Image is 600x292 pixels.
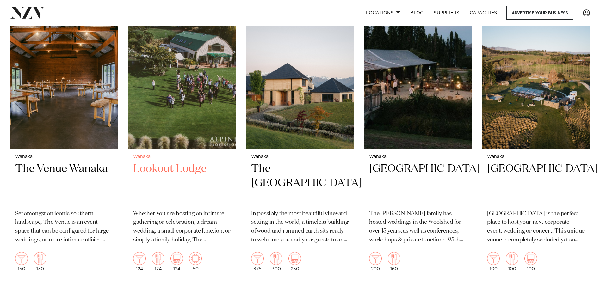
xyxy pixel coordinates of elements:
[506,252,518,265] img: dining.png
[128,5,236,276] a: Wanaka Lookout Lodge Whether you are hosting an intimate gathering or celebration, a dream weddin...
[465,6,502,20] a: Capacities
[288,252,301,271] div: 250
[369,252,382,271] div: 200
[405,6,429,20] a: BLOG
[170,252,183,271] div: 124
[524,252,537,271] div: 100
[251,155,349,159] small: Wanaka
[15,155,113,159] small: Wanaka
[15,210,113,245] p: Set amongst an iconic southern landscape, The Venue is an event space that can be configured for ...
[429,6,464,20] a: SUPPLIERS
[189,252,202,271] div: 50
[15,252,28,265] img: cocktail.png
[133,155,231,159] small: Wanaka
[506,6,573,20] a: Advertise your business
[487,252,500,271] div: 100
[369,252,382,265] img: cocktail.png
[270,252,282,271] div: 300
[364,5,472,276] a: Wanaka [GEOGRAPHIC_DATA] The [PERSON_NAME] family has hosted weddings in the Woolshed for over 15...
[133,252,146,265] img: cocktail.png
[487,162,585,204] h2: [GEOGRAPHIC_DATA]
[246,5,354,276] a: Wanaka The [GEOGRAPHIC_DATA] In possibly the most beautiful vineyard setting in the world, a time...
[34,252,46,265] img: dining.png
[189,252,202,265] img: meeting.png
[251,252,264,271] div: 375
[487,210,585,245] p: [GEOGRAPHIC_DATA] is the perfect place to host your next corporate event, wedding or concert. Thi...
[133,252,146,271] div: 124
[388,252,400,265] img: dining.png
[251,162,349,204] h2: The [GEOGRAPHIC_DATA]
[133,162,231,204] h2: Lookout Lodge
[369,162,467,204] h2: [GEOGRAPHIC_DATA]
[361,6,405,20] a: Locations
[152,252,164,271] div: 124
[251,210,349,245] p: In possibly the most beautiful vineyard setting in the world, a timeless building of wood and ram...
[369,155,467,159] small: Wanaka
[10,5,118,276] a: Wanaka The Venue Wanaka Set amongst an iconic southern landscape, The Venue is an event space tha...
[482,5,590,276] a: Wanaka [GEOGRAPHIC_DATA] [GEOGRAPHIC_DATA] is the perfect place to host your next corporate event...
[15,252,28,271] div: 150
[170,252,183,265] img: theatre.png
[34,252,46,271] div: 130
[487,252,500,265] img: cocktail.png
[15,162,113,204] h2: The Venue Wanaka
[369,210,467,245] p: The [PERSON_NAME] family has hosted weddings in the Woolshed for over 15 years, as well as confer...
[388,252,400,271] div: 160
[152,252,164,265] img: dining.png
[10,7,45,18] img: nzv-logo.png
[487,155,585,159] small: Wanaka
[506,252,518,271] div: 100
[288,252,301,265] img: theatre.png
[524,252,537,265] img: theatre.png
[133,210,231,245] p: Whether you are hosting an intimate gathering or celebration, a dream wedding, a small corporate ...
[251,252,264,265] img: cocktail.png
[270,252,282,265] img: dining.png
